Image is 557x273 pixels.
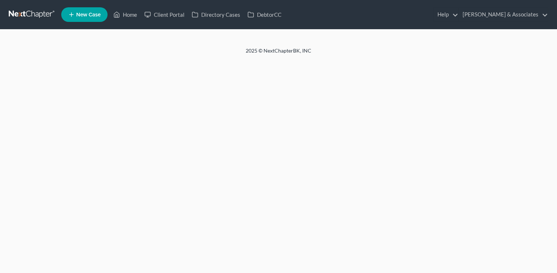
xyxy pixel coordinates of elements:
new-legal-case-button: New Case [61,7,108,22]
a: Client Portal [141,8,188,21]
a: [PERSON_NAME] & Associates [459,8,548,21]
a: Help [434,8,458,21]
div: 2025 © NextChapterBK, INC [71,47,486,60]
a: Directory Cases [188,8,244,21]
a: Home [110,8,141,21]
a: DebtorCC [244,8,285,21]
